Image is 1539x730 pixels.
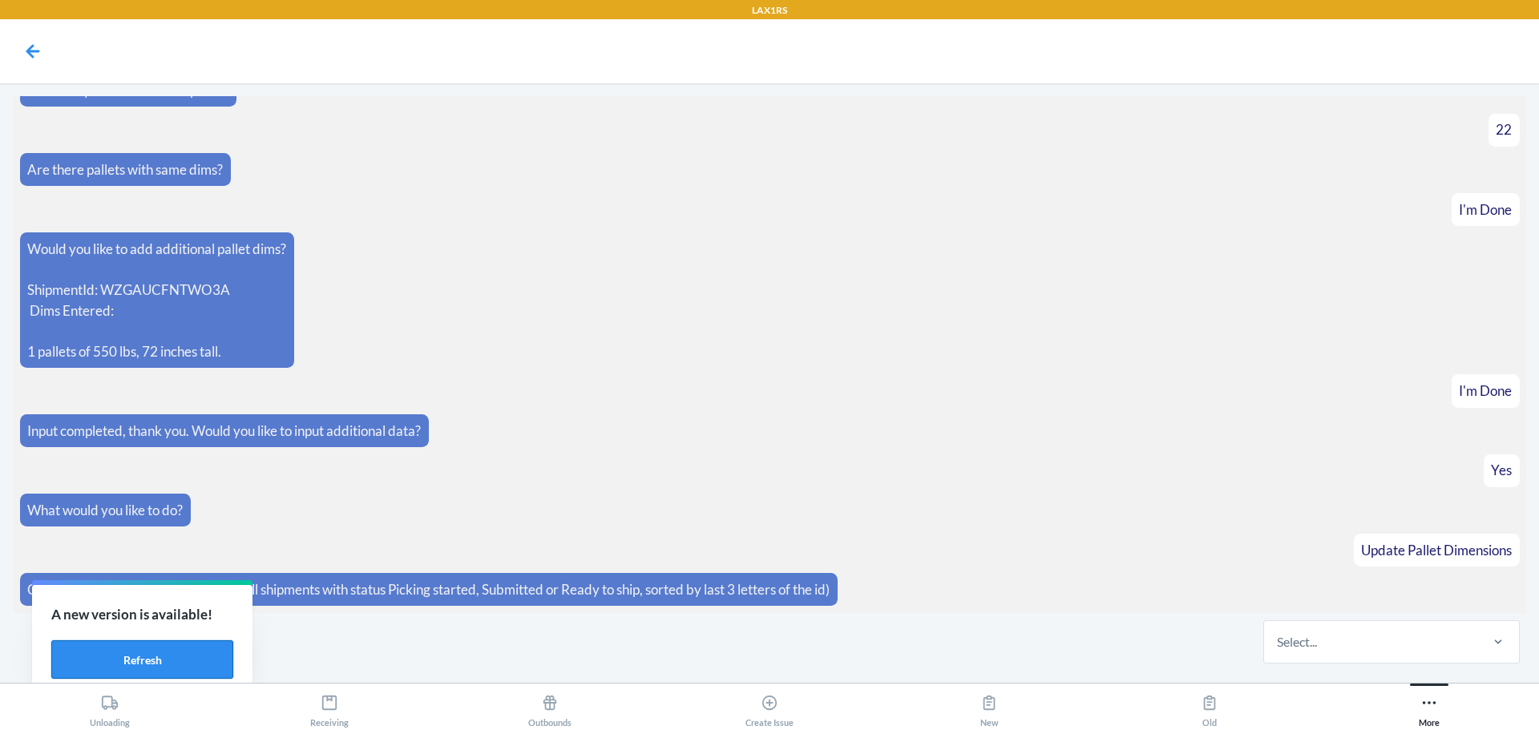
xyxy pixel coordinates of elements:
[1459,382,1512,399] span: I'm Done
[752,3,787,18] p: LAX1RS
[27,159,223,180] p: Are there pallets with same dims?
[1496,121,1512,138] span: 22
[745,688,794,728] div: Create Issue
[1459,201,1512,218] span: I'm Done
[310,688,349,728] div: Receiving
[980,688,999,728] div: New
[660,684,879,728] button: Create Issue
[27,280,286,321] p: ShipmentId: WZGAUCFNTWO3A Dims Entered:
[1361,542,1512,559] span: Update Pallet Dimensions
[440,684,660,728] button: Outbounds
[90,688,130,728] div: Unloading
[27,341,286,362] p: 1 pallets of 550 lbs, 72 inches tall.
[51,604,233,625] p: A new version is available!
[1491,462,1512,478] span: Yes
[220,684,439,728] button: Receiving
[51,640,233,679] button: Refresh
[879,684,1099,728] button: New
[1319,684,1539,728] button: More
[1419,688,1440,728] div: More
[528,688,572,728] div: Outbounds
[1277,632,1317,651] div: Select...
[27,239,286,260] p: Would you like to add additional pallet dims?
[1201,688,1218,728] div: Old
[27,579,830,600] p: Choose shipment from the list below (all shipments with status Picking started, Submitted or Read...
[27,421,421,442] p: Input completed, thank you. Would you like to input additional data?
[27,500,183,521] p: What would you like to do?
[1099,684,1319,728] button: Old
